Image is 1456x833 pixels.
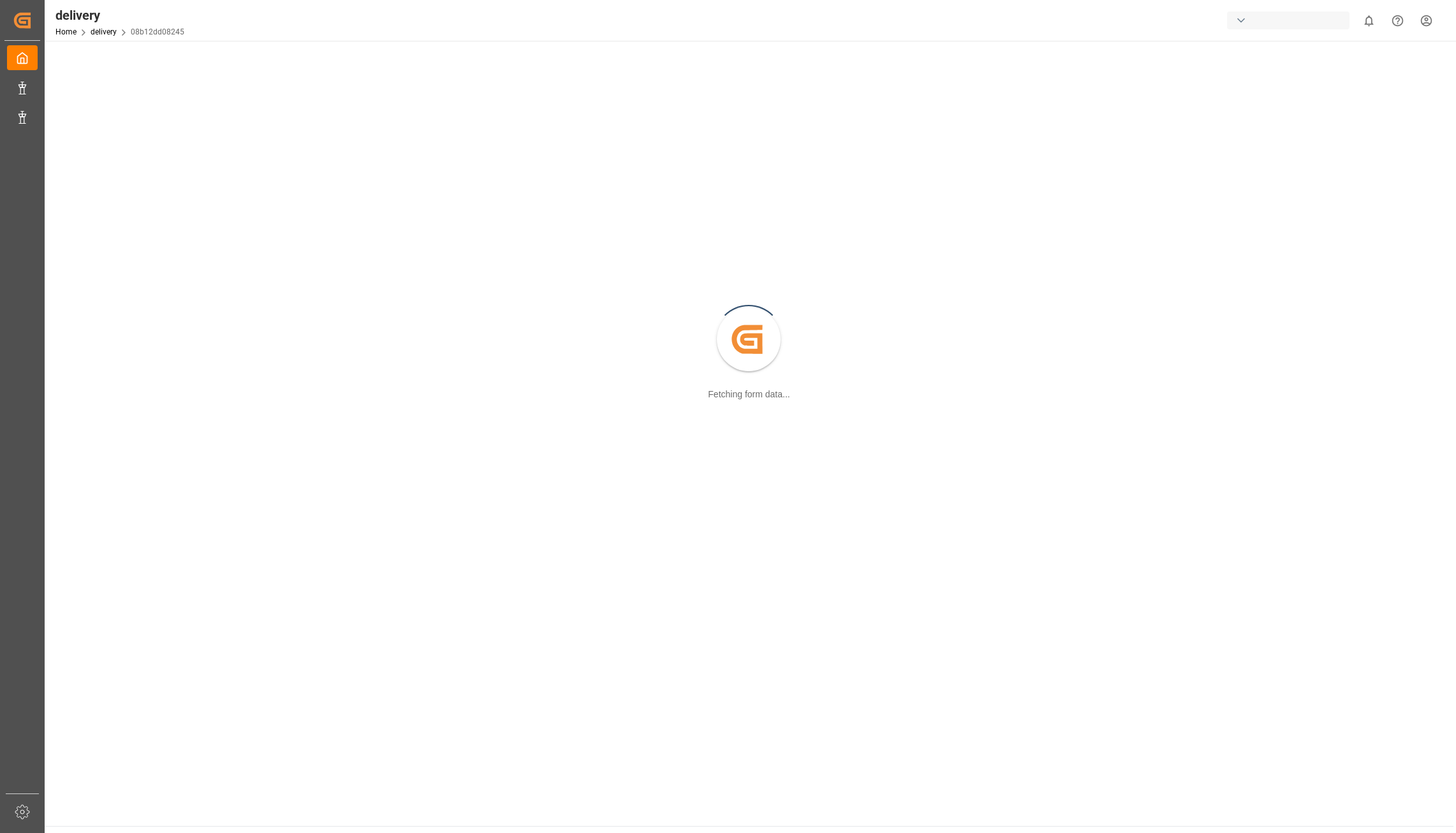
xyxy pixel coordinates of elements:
div: Fetching form data... [708,388,790,401]
a: Home [55,27,77,36]
button: Help Center [1383,6,1412,35]
div: delivery [55,6,184,25]
button: show 0 new notifications [1355,6,1383,35]
a: delivery [91,27,117,36]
